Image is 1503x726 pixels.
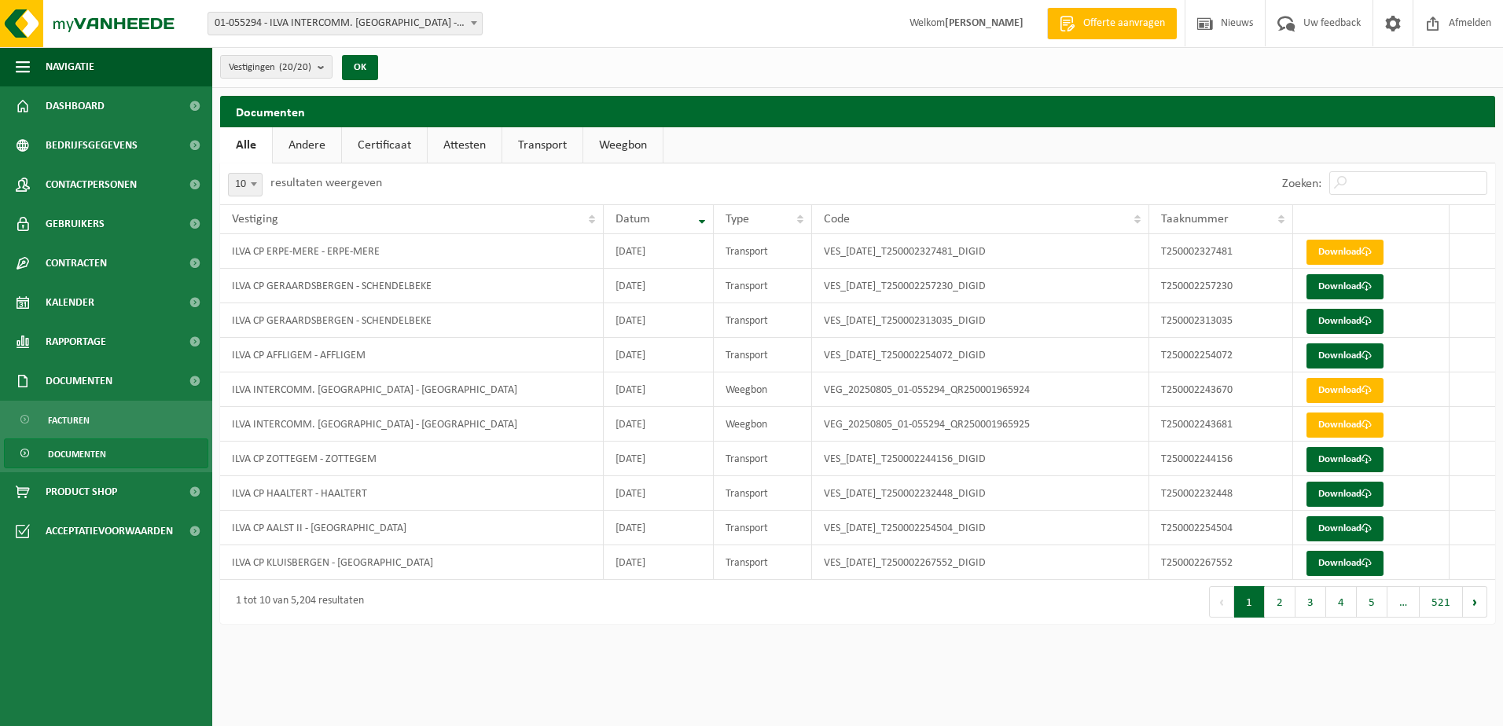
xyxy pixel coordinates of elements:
td: [DATE] [604,269,714,303]
a: Download [1306,240,1384,265]
count: (20/20) [279,62,311,72]
td: VES_[DATE]_T250002232448_DIGID [812,476,1150,511]
button: OK [342,55,378,80]
td: [DATE] [604,407,714,442]
button: 5 [1357,586,1387,618]
span: Vestigingen [229,56,311,79]
td: [DATE] [604,442,714,476]
a: Facturen [4,405,208,434]
td: [DATE] [604,338,714,372]
td: VES_[DATE]_T250002244156_DIGID [812,442,1150,476]
td: [DATE] [604,476,714,511]
span: Taaknummer [1161,213,1229,225]
a: Weegbon [583,127,663,163]
span: Bedrijfsgegevens [46,126,138,165]
td: [DATE] [604,511,714,545]
button: 521 [1420,586,1463,618]
span: 10 [228,173,263,196]
td: [DATE] [604,372,714,407]
a: Download [1306,516,1384,541]
a: Andere [273,127,341,163]
button: Next [1463,586,1487,618]
button: 3 [1295,586,1326,618]
button: Vestigingen(20/20) [220,55,333,79]
td: T250002243681 [1149,407,1293,442]
a: Attesten [428,127,502,163]
h2: Documenten [220,96,1495,126]
a: Download [1306,551,1384,576]
label: resultaten weergeven [270,177,382,189]
a: Download [1306,412,1384,438]
button: Previous [1209,586,1234,618]
td: Weegbon [714,372,811,407]
td: T250002243670 [1149,372,1293,407]
td: VES_[DATE]_T250002257230_DIGID [812,269,1150,303]
div: 1 tot 10 van 5,204 resultaten [228,588,364,616]
span: Rapportage [46,322,106,361]
td: T250002254504 [1149,511,1293,545]
button: 1 [1234,586,1265,618]
a: Download [1306,274,1384,299]
span: Acceptatievoorwaarden [46,511,173,551]
td: Transport [714,338,811,372]
td: T250002254072 [1149,338,1293,372]
td: T250002244156 [1149,442,1293,476]
td: Transport [714,476,811,511]
button: 2 [1265,586,1295,618]
td: T250002313035 [1149,303,1293,338]
td: [DATE] [604,234,714,269]
td: T250002267552 [1149,545,1293,580]
a: Download [1306,378,1384,403]
button: 4 [1326,586,1357,618]
td: [DATE] [604,545,714,580]
td: [DATE] [604,303,714,338]
a: Documenten [4,438,208,468]
span: Contracten [46,244,107,283]
td: ILVA CP KLUISBERGEN - [GEOGRAPHIC_DATA] [220,545,604,580]
td: VEG_20250805_01-055294_QR250001965924 [812,372,1150,407]
td: ILVA CP HAALTERT - HAALTERT [220,476,604,511]
span: … [1387,586,1420,618]
td: VES_[DATE]_T250002254504_DIGID [812,511,1150,545]
td: Weegbon [714,407,811,442]
a: Offerte aanvragen [1047,8,1177,39]
td: ILVA CP GERAARDSBERGEN - SCHENDELBEKE [220,269,604,303]
a: Alle [220,127,272,163]
span: Documenten [46,361,112,401]
td: ILVA CP AFFLIGEM - AFFLIGEM [220,338,604,372]
span: Product Shop [46,472,117,511]
td: T250002257230 [1149,269,1293,303]
span: 01-055294 - ILVA INTERCOMM. EREMBODEGEM - EREMBODEGEM [208,13,482,35]
td: VES_[DATE]_T250002254072_DIGID [812,338,1150,372]
td: Transport [714,511,811,545]
td: ILVA CP GERAARDSBERGEN - SCHENDELBEKE [220,303,604,338]
span: Facturen [48,405,90,435]
td: Transport [714,269,811,303]
span: Datum [616,213,650,225]
td: VES_[DATE]_T250002267552_DIGID [812,545,1150,580]
td: ILVA CP ERPE-MERE - ERPE-MERE [220,234,604,269]
span: Contactpersonen [46,165,137,204]
span: Documenten [48,439,106,469]
span: Gebruikers [46,204,105,244]
span: Code [824,213,850,225]
a: Download [1306,447,1384,472]
td: ILVA CP ZOTTEGEM - ZOTTEGEM [220,442,604,476]
label: Zoeken: [1282,178,1321,190]
td: ILVA CP AALST II - [GEOGRAPHIC_DATA] [220,511,604,545]
a: Download [1306,482,1384,507]
td: T250002327481 [1149,234,1293,269]
a: Download [1306,343,1384,368]
td: Transport [714,234,811,269]
td: Transport [714,303,811,338]
td: VES_[DATE]_T250002327481_DIGID [812,234,1150,269]
a: Transport [502,127,582,163]
span: 10 [229,174,262,196]
a: Download [1306,309,1384,334]
span: 01-055294 - ILVA INTERCOMM. EREMBODEGEM - EREMBODEGEM [208,12,483,35]
span: Dashboard [46,86,105,126]
span: Navigatie [46,47,94,86]
td: ILVA INTERCOMM. [GEOGRAPHIC_DATA] - [GEOGRAPHIC_DATA] [220,407,604,442]
td: Transport [714,442,811,476]
td: VES_[DATE]_T250002313035_DIGID [812,303,1150,338]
